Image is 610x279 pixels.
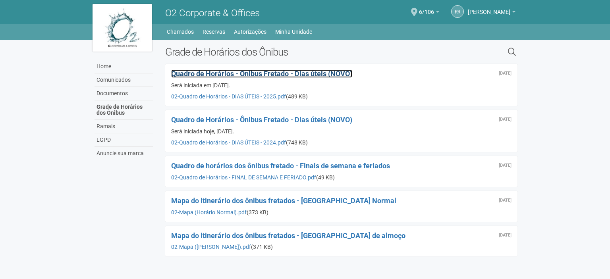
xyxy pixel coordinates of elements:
div: (489 KB) [171,93,512,100]
div: Será iniciada em [DATE]. [171,82,512,89]
a: Autorizações [234,26,266,37]
a: 02-Mapa ([PERSON_NAME]).pdf [171,244,251,250]
a: Mapa do itinerário dos ônibus fretados - [GEOGRAPHIC_DATA] Normal [171,196,396,205]
div: (49 KB) [171,174,512,181]
a: Anuncie sua marca [95,147,153,160]
a: Minha Unidade [275,26,312,37]
a: RR [451,5,464,18]
span: O2 Corporate & Offices [165,8,260,19]
a: [PERSON_NAME] [468,10,515,16]
span: Renato Rabello Ribeiro [468,1,510,15]
div: Será iniciada hoje, [DATE]. [171,128,512,135]
a: 02-Mapa (Horário Normal).pdf [171,209,247,216]
div: (371 KB) [171,243,512,250]
h2: Grade de Horários dos Ônibus [165,46,426,58]
a: Quadro de Horários - Ônibus Fretado - Dias úteis (NOVO) [171,115,352,124]
a: 02-Quadro de Horários - DIAS ÚTEIS - 2025.pdf [171,93,286,100]
a: Mapa do itinerário dos ônibus fretados - [GEOGRAPHIC_DATA] de almoço [171,231,405,240]
div: Sexta-feira, 24 de janeiro de 2025 às 19:36 [499,71,512,76]
div: Sexta-feira, 23 de outubro de 2020 às 16:53 [499,233,512,238]
div: Sexta-feira, 23 de outubro de 2020 às 16:55 [499,163,512,168]
a: 02-Quadro de Horários - FINAL DE SEMANA E FERIADO.pdf [171,174,316,181]
a: 02-Quadro de Horários - DIAS ÚTEIS - 2024.pdf [171,139,286,146]
a: Documentos [95,87,153,100]
a: Quadro de Horários - Ônibus Fretado - Dias úteis (NOVO) [171,69,352,78]
img: logo.jpg [93,4,152,52]
div: (748 KB) [171,139,512,146]
div: Sexta-feira, 23 de outubro de 2020 às 16:54 [499,198,512,203]
a: Home [95,60,153,73]
a: Chamados [167,26,194,37]
a: Ramais [95,120,153,133]
a: 6/106 [419,10,439,16]
a: Quadro de horários dos ônibus fretado - Finais de semana e feriados [171,162,390,170]
a: Comunicados [95,73,153,87]
a: LGPD [95,133,153,147]
a: Grade de Horários dos Ônibus [95,100,153,120]
a: Reservas [203,26,225,37]
div: (373 KB) [171,209,512,216]
span: 6/106 [419,1,434,15]
div: Segunda-feira, 13 de maio de 2024 às 11:08 [499,117,512,122]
